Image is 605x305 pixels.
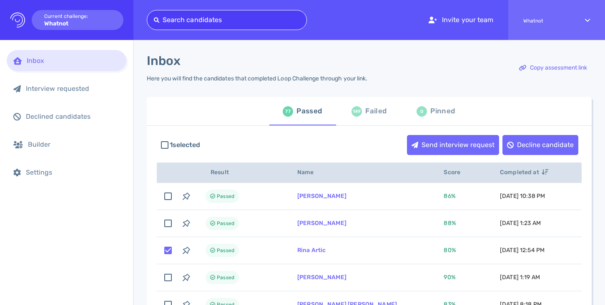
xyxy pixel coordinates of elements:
[27,57,120,65] div: Inbox
[351,106,362,117] div: 149
[407,135,499,155] div: Send interview request
[297,192,346,200] a: [PERSON_NAME]
[515,58,592,78] button: Copy assessment link
[147,75,367,82] div: Here you will find the candidates that completed Loop Challenge through your link.
[297,274,346,281] a: [PERSON_NAME]
[503,135,578,155] div: Decline candidate
[26,85,120,92] div: Interview requested
[444,220,456,227] span: 88 %
[523,18,570,24] span: Whatnot
[444,247,456,254] span: 80 %
[500,169,548,176] span: Completed at
[430,105,455,117] div: Pinned
[365,105,387,117] div: Failed
[283,106,293,117] div: 77
[297,220,346,227] a: [PERSON_NAME]
[26,168,120,176] div: Settings
[26,112,120,120] div: Declined candidates
[500,220,541,227] span: [DATE] 1:23 AM
[297,247,326,254] a: Rina Artic
[500,274,540,281] span: [DATE] 1:19 AM
[502,135,578,155] button: Decline candidate
[217,191,234,201] span: Passed
[407,135,499,155] button: Send interview request
[217,245,234,255] span: Passed
[444,274,455,281] span: 90 %
[217,272,234,282] span: Passed
[296,105,322,117] div: Passed
[28,140,120,148] div: Builder
[170,140,200,150] span: 1 selected
[417,106,427,117] div: 0
[444,169,469,176] span: Score
[196,162,287,183] th: Result
[297,169,323,176] span: Name
[217,218,234,228] span: Passed
[515,58,591,77] div: Copy assessment link
[500,192,545,200] span: [DATE] 10:38 PM
[147,53,181,68] h1: Inbox
[444,192,455,200] span: 86 %
[500,247,545,254] span: [DATE] 12:54 PM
